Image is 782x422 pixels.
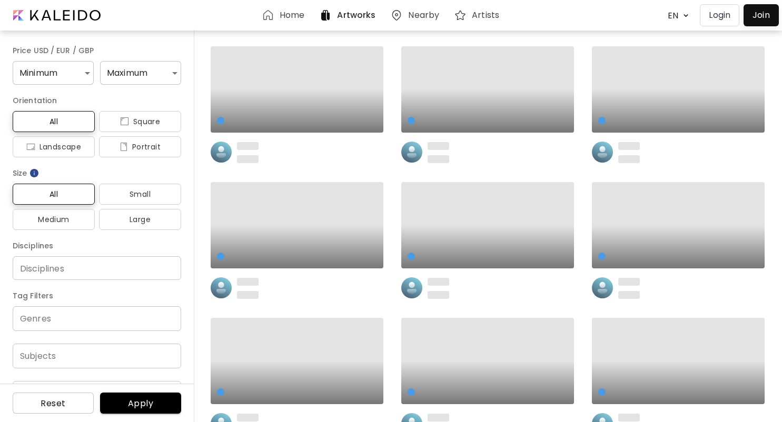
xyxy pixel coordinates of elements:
[21,115,86,128] span: All
[13,167,181,179] h6: Size
[709,9,730,22] p: Login
[29,168,39,178] img: info
[13,111,95,132] button: All
[107,213,173,226] span: Large
[13,393,94,414] button: Reset
[13,209,95,230] button: Medium
[107,188,173,200] span: Small
[13,61,94,85] div: Minimum
[107,115,173,128] span: Square
[99,136,181,157] button: iconPortrait
[319,9,380,22] a: Artworks
[700,4,739,26] button: Login
[262,9,309,22] a: Home
[280,11,304,19] h6: Home
[99,184,181,205] button: Small
[21,213,86,226] span: Medium
[390,9,443,22] a: Nearby
[99,111,181,132] button: iconSquare
[100,393,181,414] button: Apply
[13,239,181,252] h6: Disciplines
[408,11,439,19] h6: Nearby
[120,117,129,126] img: icon
[700,4,744,26] a: Login
[744,4,779,26] a: Join
[120,143,128,151] img: icon
[472,11,499,19] h6: Artists
[13,44,181,57] h6: Price USD / EUR / GBP
[108,398,173,409] span: Apply
[13,136,95,157] button: iconLandscape
[99,209,181,230] button: Large
[107,140,173,153] span: Portrait
[13,289,181,302] h6: Tag Filters
[337,11,375,19] h6: Artworks
[26,143,35,151] img: icon
[13,94,181,107] h6: Orientation
[454,9,503,22] a: Artists
[680,11,691,21] img: arrow down
[100,61,181,85] div: Maximum
[21,140,86,153] span: Landscape
[21,188,86,200] span: All
[21,398,85,409] span: Reset
[13,184,95,205] button: All
[662,6,680,25] div: EN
